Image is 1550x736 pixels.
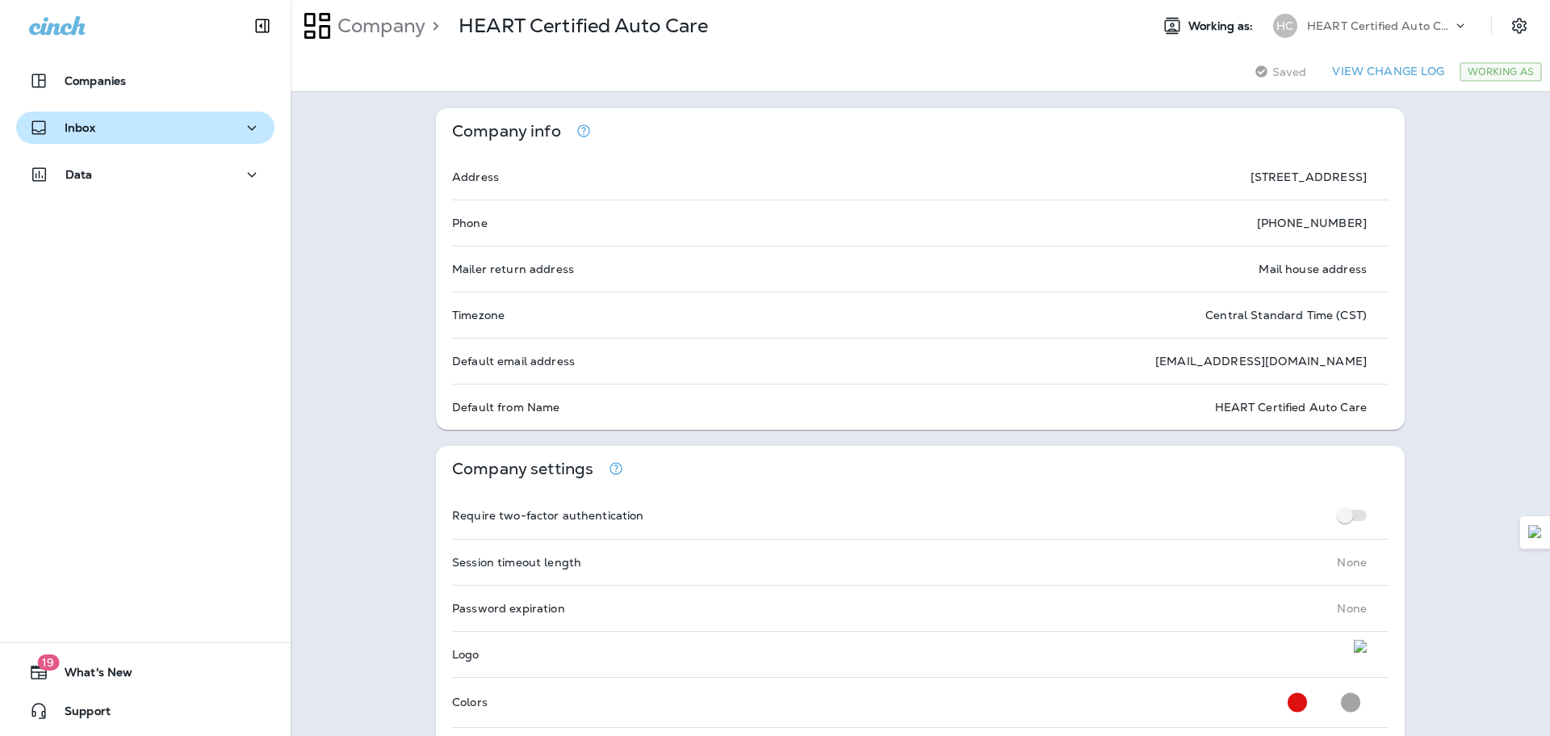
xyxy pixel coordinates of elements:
p: > [425,14,439,38]
button: Primary Color [1281,686,1313,719]
span: Support [48,704,111,724]
p: Require two-factor authentication [452,509,644,522]
p: [EMAIL_ADDRESS][DOMAIN_NAME] [1155,355,1367,368]
p: Address [452,170,499,183]
p: HEART Certified Auto Care [1307,19,1452,32]
p: None [1337,556,1367,569]
button: Support [16,695,274,727]
span: Saved [1272,65,1307,78]
div: HC [1273,14,1297,38]
p: Phone [452,217,488,229]
p: Mailer return address [452,263,574,275]
button: Data [16,158,274,191]
img: Detect Auto [1528,525,1543,540]
p: Company settings [452,462,593,476]
p: Default from Name [452,401,559,414]
p: Password expiration [452,602,565,615]
button: Companies [16,65,274,97]
p: [PHONE_NUMBER] [1257,217,1367,229]
button: View Change Log [1326,59,1451,84]
button: Settings [1505,11,1534,40]
img: logo.png [1354,640,1367,669]
p: Timezone [452,309,505,322]
p: Colors [452,696,488,709]
button: Secondary Color [1334,686,1367,719]
p: Data [65,168,93,181]
button: Collapse Sidebar [240,10,285,42]
p: Logo [452,648,480,661]
p: Company [331,14,425,38]
div: Working As [1460,62,1542,82]
p: HEART Certified Auto Care [459,14,709,38]
p: Inbox [65,121,95,134]
button: 19What's New [16,656,274,688]
p: Mail house address [1259,263,1367,275]
span: Working as: [1188,19,1257,33]
p: Session timeout length [452,556,581,569]
p: [STREET_ADDRESS] [1250,170,1367,183]
p: Companies [65,74,126,87]
p: Central Standard Time (CST) [1205,309,1367,322]
p: None [1337,602,1367,615]
p: Company info [452,124,561,138]
p: Default email address [452,355,575,368]
p: HEART Certified Auto Care [1215,401,1368,414]
button: Inbox [16,111,274,144]
span: What's New [48,666,132,685]
span: 19 [37,654,59,671]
